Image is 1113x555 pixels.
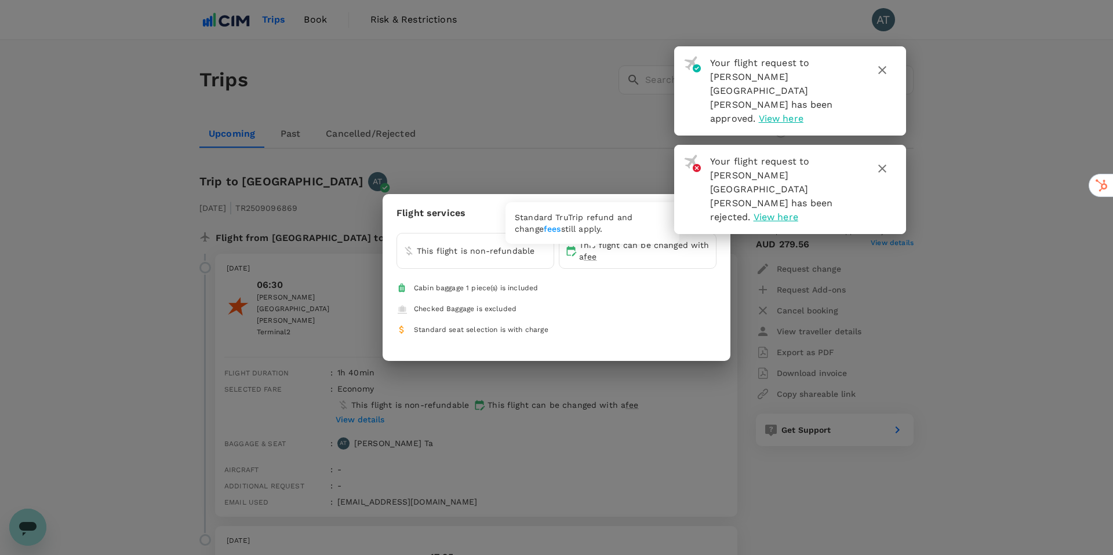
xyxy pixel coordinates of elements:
span: Your flight request to [PERSON_NAME][GEOGRAPHIC_DATA][PERSON_NAME] has been rejected. [710,156,832,222]
img: flight-rejected [684,155,701,172]
img: flight-approved [684,56,701,72]
span: View here [759,113,803,124]
span: Your flight request to [PERSON_NAME][GEOGRAPHIC_DATA][PERSON_NAME] has been approved. [710,57,832,124]
p: This flight is non-refundable [417,245,534,257]
span: fee [584,252,596,261]
div: Standard seat selection is with charge [414,324,548,336]
div: Cabin baggage 1 piece(s) is included [414,283,538,294]
a: fees [544,224,561,233]
p: Flight services [397,206,465,220]
span: View here [754,211,798,222]
div: Checked Baggage is excluded [414,304,517,315]
div: Standard TruTrip refund and change still apply. [505,202,679,244]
